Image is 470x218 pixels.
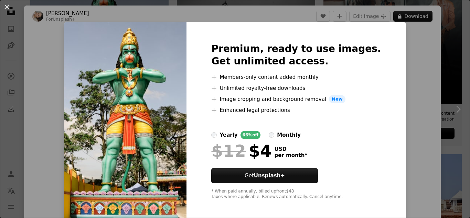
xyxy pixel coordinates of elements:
[211,84,381,92] li: Unlimited royalty-free downloads
[277,131,301,139] div: monthly
[220,131,237,139] div: yearly
[211,106,381,114] li: Enhanced legal protections
[211,132,217,138] input: yearly66%off
[274,152,307,158] span: per month *
[211,168,318,183] button: GetUnsplash+
[211,189,381,200] div: * When paid annually, billed upfront $48 Taxes where applicable. Renews automatically. Cancel any...
[274,146,307,152] span: USD
[241,131,261,139] div: 66% off
[329,95,345,103] span: New
[211,73,381,81] li: Members-only content added monthly
[254,173,285,179] strong: Unsplash+
[211,43,381,68] h2: Premium, ready to use images. Get unlimited access.
[211,95,381,103] li: Image cropping and background removal
[211,142,271,160] div: $4
[269,132,274,138] input: monthly
[211,142,246,160] span: $12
